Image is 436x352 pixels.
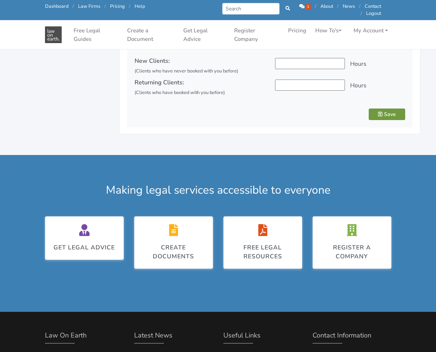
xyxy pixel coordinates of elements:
span: / [361,10,362,17]
a: Help [135,3,145,10]
a: Create Documents [134,216,213,269]
img: Law On Earth [45,26,62,43]
a: Create a Document [124,23,177,46]
small: (Clients who have booked with you before) [135,89,265,96]
a: Logout [366,10,381,17]
button: Save [369,109,405,120]
a: Get Legal Advice [180,23,228,46]
a: About [320,3,333,10]
a: How To's [312,23,345,38]
div: Useful Links [223,330,302,344]
span: / [337,3,339,10]
a: News [343,3,355,10]
label: Returning Clients: [135,78,184,87]
a: Dashboard [45,3,68,10]
div: Create Documents [142,243,205,261]
a: Contact [365,3,381,10]
span: / [104,3,106,10]
div: Hours [350,78,410,97]
span: / [72,3,74,10]
a: Register Company [231,23,282,46]
span: 1 [306,4,311,9]
div: Register a Company [320,243,384,261]
div: Get Legal Advice [54,243,115,252]
a: Free legal resources [223,216,302,269]
a: Pricing [110,3,125,10]
a: 1 [299,3,312,10]
div: Hours [350,56,410,75]
small: (Clients who have never booked with you before) [135,68,265,75]
a: Register a Company [313,216,391,269]
span: / [359,3,361,10]
a: Pricing [285,23,309,38]
span: / [129,3,130,10]
a: Get Legal Advice [45,216,124,260]
div: Latest News [134,330,213,344]
div: Contact Information [313,330,391,344]
label: New Clients: [135,56,170,65]
a: Free Legal Guides [71,23,121,46]
div: Free legal resources [231,243,294,261]
input: Search [222,3,280,14]
a: My Account [351,23,391,38]
div: Law On Earth [45,330,124,344]
a: Law Firms [78,3,100,10]
span: / [315,3,316,10]
div: Making legal services accessible to everyone [40,182,397,198]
